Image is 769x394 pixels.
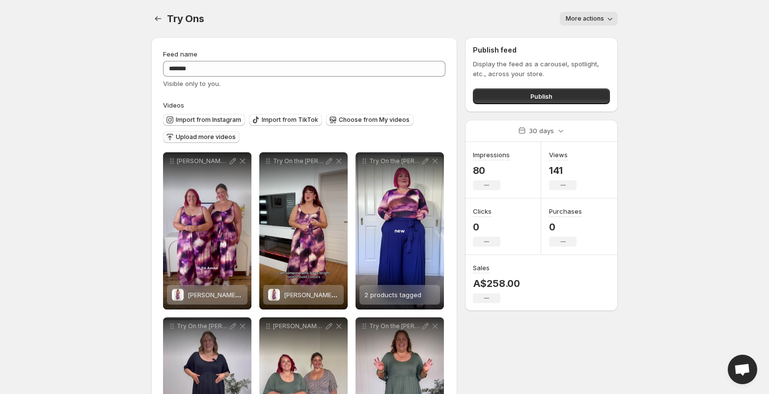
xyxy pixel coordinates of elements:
h3: Clicks [473,206,492,216]
button: Publish [473,88,610,104]
p: 0 [549,221,582,233]
p: 30 days [529,126,554,136]
span: Choose from My videos [339,116,410,124]
span: Feed name [163,50,197,58]
span: [PERSON_NAME] - Haze [188,291,260,299]
p: 0 [473,221,500,233]
button: Import from TikTok [249,114,322,126]
p: 141 [549,165,577,176]
div: Try On the [PERSON_NAME] Top with [PERSON_NAME]2 products tagged [356,152,444,310]
span: Import from Instagram [176,116,241,124]
p: Try On the [PERSON_NAME] Dress in Black with [PERSON_NAME] [177,322,228,330]
p: Try On the [PERSON_NAME] Top with [PERSON_NAME] [369,157,420,165]
p: [PERSON_NAME] on_sarahf annika_v2 condensed hi im intro_captions story [273,322,324,330]
span: Import from TikTok [262,116,318,124]
p: A$258.00 [473,278,520,289]
p: Try On the [PERSON_NAME] Jumpsuit in Haze with [PERSON_NAME] [273,157,324,165]
button: Import from Instagram [163,114,245,126]
span: [PERSON_NAME] - Haze [284,291,357,299]
h2: Publish feed [473,45,610,55]
div: Try On the [PERSON_NAME] Jumpsuit in Haze with [PERSON_NAME]Frankie Jumpsuit - Haze[PERSON_NAME] ... [259,152,348,310]
a: Open chat [728,355,757,384]
p: Try On the [PERSON_NAME] Dress with [PERSON_NAME] [369,322,420,330]
span: Try Ons [167,13,204,25]
p: [PERSON_NAME] Jumpsuit_Haze_try on 2_sarahf and [PERSON_NAME] story [177,157,228,165]
span: Videos [163,101,184,109]
h3: Sales [473,263,490,273]
span: More actions [566,15,604,23]
button: Choose from My videos [326,114,413,126]
p: 80 [473,165,510,176]
button: Upload more videos [163,131,240,143]
span: Upload more videos [176,133,236,141]
div: [PERSON_NAME] Jumpsuit_Haze_try on 2_sarahf and [PERSON_NAME] storyFrankie Jumpsuit - Haze[PERSON... [163,152,251,310]
h3: Impressions [473,150,510,160]
button: Settings [151,12,165,26]
p: Display the feed as a carousel, spotlight, etc., across your store. [473,59,610,79]
span: Publish [530,91,552,101]
h3: Purchases [549,206,582,216]
span: 2 products tagged [364,291,421,299]
span: Visible only to you. [163,80,220,87]
h3: Views [549,150,568,160]
button: More actions [560,12,618,26]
